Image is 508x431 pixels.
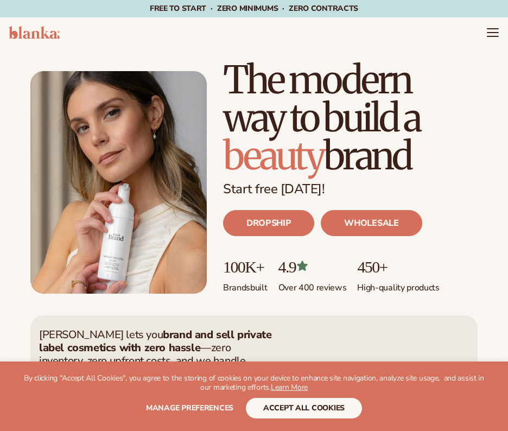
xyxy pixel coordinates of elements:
p: By clicking "Accept All Cookies", you agree to the storing of cookies on your device to enhance s... [22,374,486,392]
p: 4.9 [278,258,347,276]
p: Brands built [223,276,268,294]
p: [PERSON_NAME] lets you —zero inventory, zero upfront costs, and we handle fulfillment for you. [39,328,272,381]
button: Manage preferences [146,398,233,419]
a: Learn More [271,382,308,392]
strong: brand and sell private label cosmetics with zero hassle [39,327,271,355]
img: logo [9,26,60,39]
img: Blanka hero private label beauty Female holding tanning mousse [30,71,207,294]
p: 450+ [357,258,439,276]
button: accept all cookies [246,398,362,419]
span: Free to start · ZERO minimums · ZERO contracts [150,3,358,14]
p: High-quality products [357,276,439,294]
a: WHOLESALE [321,210,422,236]
summary: Menu [486,26,499,39]
p: Start free [DATE]! [223,181,478,197]
span: Manage preferences [146,403,233,413]
p: 100K+ [223,258,268,276]
span: beauty [223,132,323,180]
h1: The modern way to build a brand [223,61,478,175]
a: DROPSHIP [223,210,314,236]
p: Over 400 reviews [278,276,347,294]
